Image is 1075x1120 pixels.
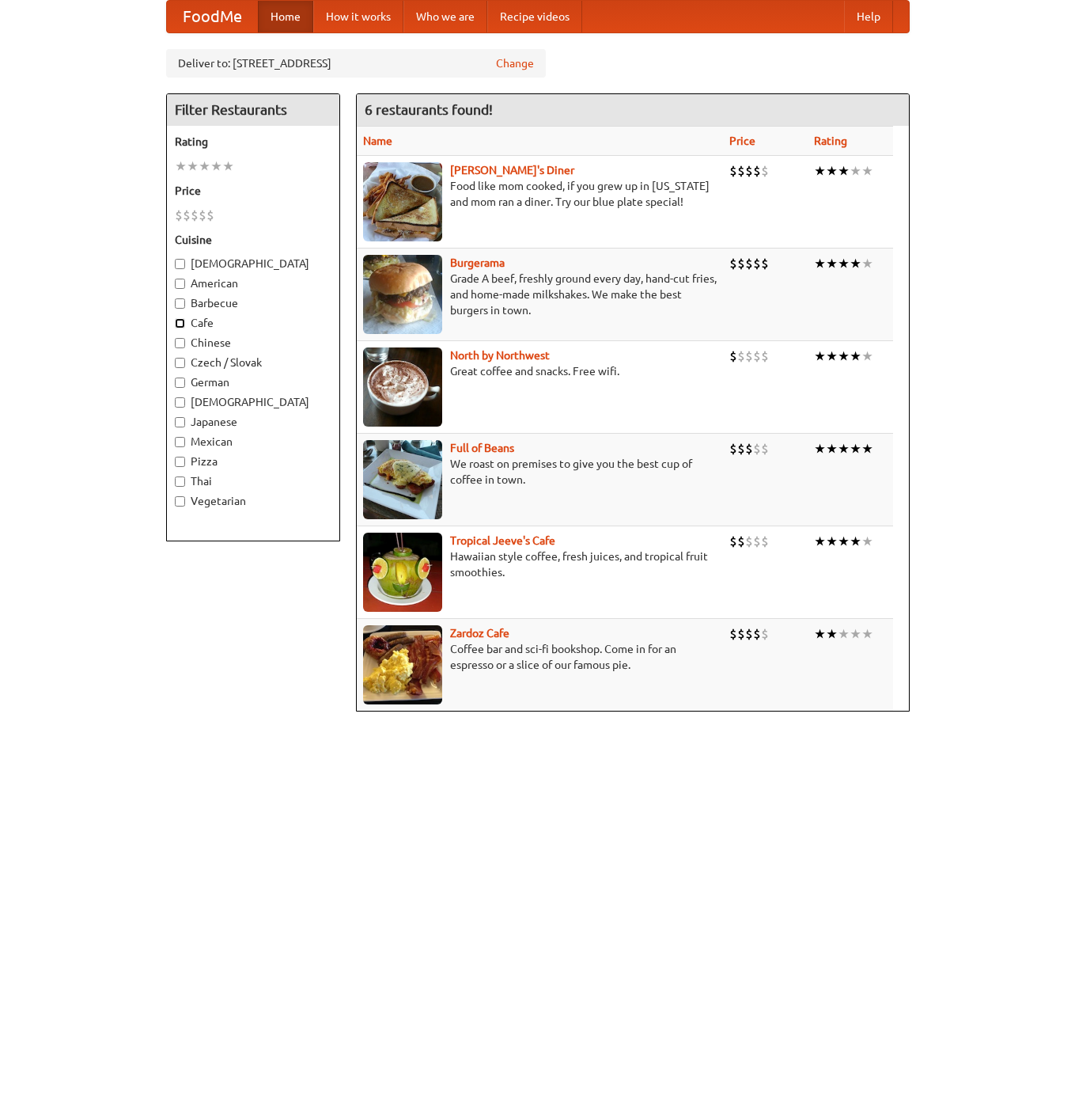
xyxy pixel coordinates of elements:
[496,55,534,71] a: Change
[258,1,313,32] a: Home
[814,440,826,457] li: ★
[206,207,214,224] li: $
[737,533,745,550] li: $
[363,363,717,379] p: Great coffee and snacks. Free wifi.
[753,162,761,180] li: $
[191,207,199,224] li: $
[450,349,550,362] b: North by Northwest
[175,394,331,410] label: [DEMOGRAPHIC_DATA]
[403,1,487,32] a: Who we are
[175,437,185,447] input: Mexican
[199,207,206,224] li: $
[363,533,442,612] img: jeeves.jpg
[761,625,769,643] li: $
[175,275,331,291] label: American
[363,641,717,673] p: Coffee bar and sci-fi bookshop. Come in for an espresso or a slice of our famous pie.
[175,473,331,489] label: Thai
[363,178,717,210] p: Food like mom cooked, if you grew up in [US_STATE] and mom ran a diner. Try our blue plate special!
[175,183,331,199] h5: Price
[861,533,873,550] li: ★
[175,476,185,487] input: Thai
[175,158,187,175] li: ★
[175,295,331,311] label: Barbecue
[814,135,847,147] a: Rating
[175,318,185,328] input: Cafe
[861,440,873,457] li: ★
[826,255,838,272] li: ★
[363,549,717,580] p: Hawaiian style coffee, fresh juices, and tropical fruit smoothies.
[838,255,850,272] li: ★
[753,533,761,550] li: $
[363,440,442,519] img: beans.jpg
[175,434,331,450] label: Mexican
[729,625,737,643] li: $
[175,298,185,309] input: Barbecue
[814,162,826,180] li: ★
[761,533,769,550] li: $
[861,625,873,643] li: ★
[737,347,745,365] li: $
[450,256,505,269] a: Burgerama
[861,255,873,272] li: ★
[175,397,185,408] input: [DEMOGRAPHIC_DATA]
[838,625,850,643] li: ★
[363,135,392,147] a: Name
[850,625,861,643] li: ★
[363,347,442,427] img: north.jpg
[729,533,737,550] li: $
[745,255,753,272] li: $
[737,440,745,457] li: $
[313,1,403,32] a: How it works
[175,417,185,427] input: Japanese
[761,255,769,272] li: $
[737,162,745,180] li: $
[487,1,582,32] a: Recipe videos
[363,456,717,488] p: We roast on premises to give you the best cup of coffee in town.
[363,625,442,704] img: zardoz.jpg
[826,533,838,550] li: ★
[175,338,185,348] input: Chinese
[737,625,745,643] li: $
[450,627,509,640] b: Zardoz Cafe
[761,162,769,180] li: $
[175,457,185,467] input: Pizza
[199,158,210,175] li: ★
[729,135,755,147] a: Price
[210,158,222,175] li: ★
[450,442,514,454] a: Full of Beans
[838,440,850,457] li: ★
[745,347,753,365] li: $
[761,440,769,457] li: $
[222,158,234,175] li: ★
[450,164,574,177] a: [PERSON_NAME]'s Diner
[745,162,753,180] li: $
[737,255,745,272] li: $
[175,374,331,390] label: German
[187,158,199,175] li: ★
[175,207,183,224] li: $
[826,347,838,365] li: ★
[175,358,185,368] input: Czech / Slovak
[450,534,555,547] a: Tropical Jeeve's Cafe
[166,49,546,78] div: Deliver to: [STREET_ADDRESS]
[814,625,826,643] li: ★
[175,493,331,509] label: Vegetarian
[175,378,185,388] input: German
[844,1,893,32] a: Help
[363,162,442,241] img: sallys.jpg
[850,347,861,365] li: ★
[729,347,737,365] li: $
[175,414,331,430] label: Japanese
[745,625,753,643] li: $
[175,279,185,289] input: American
[365,102,493,117] ng-pluralize: 6 restaurants found!
[745,440,753,457] li: $
[861,162,873,180] li: ★
[175,335,331,351] label: Chinese
[363,255,442,334] img: burgerama.jpg
[729,255,737,272] li: $
[729,162,737,180] li: $
[838,347,850,365] li: ★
